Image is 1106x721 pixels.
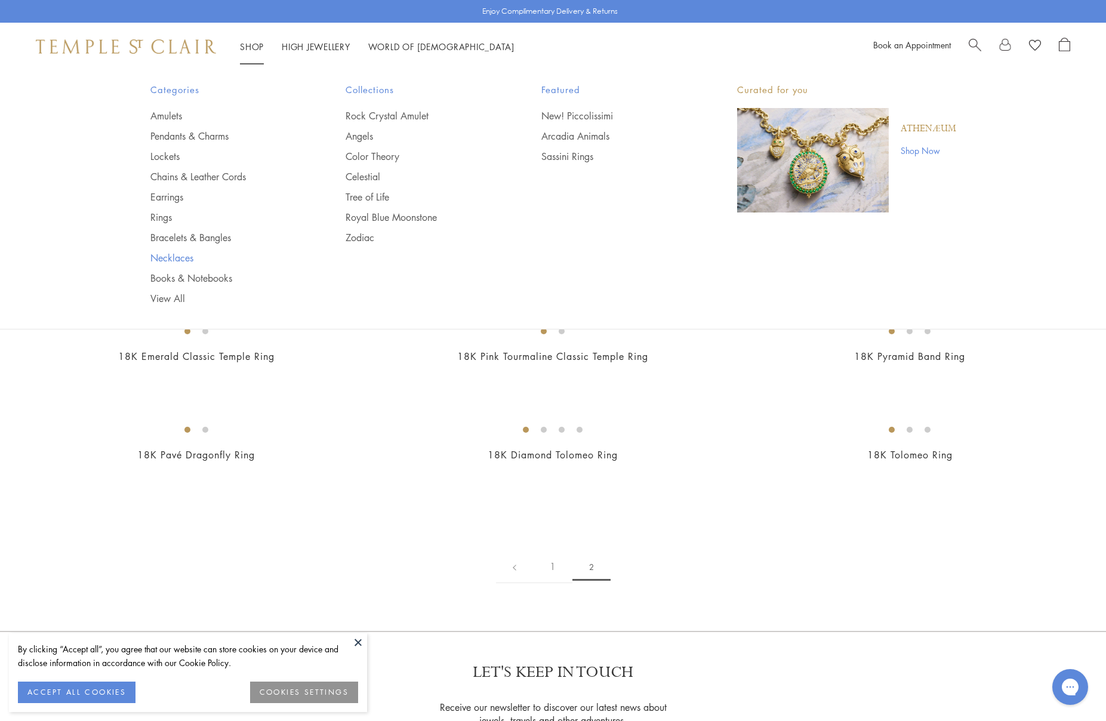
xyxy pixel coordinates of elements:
[969,38,981,56] a: Search
[533,550,572,583] a: 1
[541,130,689,143] a: Arcadia Animals
[901,144,956,157] a: Shop Now
[346,211,494,224] a: Royal Blue Moonstone
[150,190,298,204] a: Earrings
[150,211,298,224] a: Rings
[118,350,275,363] a: 18K Emerald Classic Temple Ring
[737,82,956,97] p: Curated for you
[346,150,494,163] a: Color Theory
[150,292,298,305] a: View All
[150,150,298,163] a: Lockets
[346,170,494,183] a: Celestial
[150,82,298,97] span: Categories
[36,39,216,54] img: Temple St. Clair
[496,550,533,583] a: Previous page
[240,41,264,53] a: ShopShop
[854,350,965,363] a: 18K Pyramid Band Ring
[150,272,298,285] a: Books & Notebooks
[368,41,515,53] a: World of [DEMOGRAPHIC_DATA]World of [DEMOGRAPHIC_DATA]
[250,682,358,703] button: COOKIES SETTINGS
[137,448,255,461] a: 18K Pavé Dragonfly Ring
[150,130,298,143] a: Pendants & Charms
[150,170,298,183] a: Chains & Leather Cords
[873,39,951,51] a: Book an Appointment
[482,5,618,17] p: Enjoy Complimentary Delivery & Returns
[282,41,350,53] a: High JewelleryHigh Jewellery
[901,122,956,135] a: Athenæum
[150,231,298,244] a: Bracelets & Bangles
[1046,665,1094,709] iframe: Gorgias live chat messenger
[1059,38,1070,56] a: Open Shopping Bag
[346,82,494,97] span: Collections
[18,642,358,670] div: By clicking “Accept all”, you agree that our website can store cookies on your device and disclos...
[1029,38,1041,56] a: View Wishlist
[346,109,494,122] a: Rock Crystal Amulet
[346,190,494,204] a: Tree of Life
[541,82,689,97] span: Featured
[346,130,494,143] a: Angels
[150,251,298,264] a: Necklaces
[346,231,494,244] a: Zodiac
[18,682,135,703] button: ACCEPT ALL COOKIES
[150,109,298,122] a: Amulets
[240,39,515,54] nav: Main navigation
[541,150,689,163] a: Sassini Rings
[867,448,953,461] a: 18K Tolomeo Ring
[473,662,633,683] p: LET'S KEEP IN TOUCH
[541,109,689,122] a: New! Piccolissimi
[488,448,618,461] a: 18K Diamond Tolomeo Ring
[457,350,648,363] a: 18K Pink Tourmaline Classic Temple Ring
[572,553,611,581] span: 2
